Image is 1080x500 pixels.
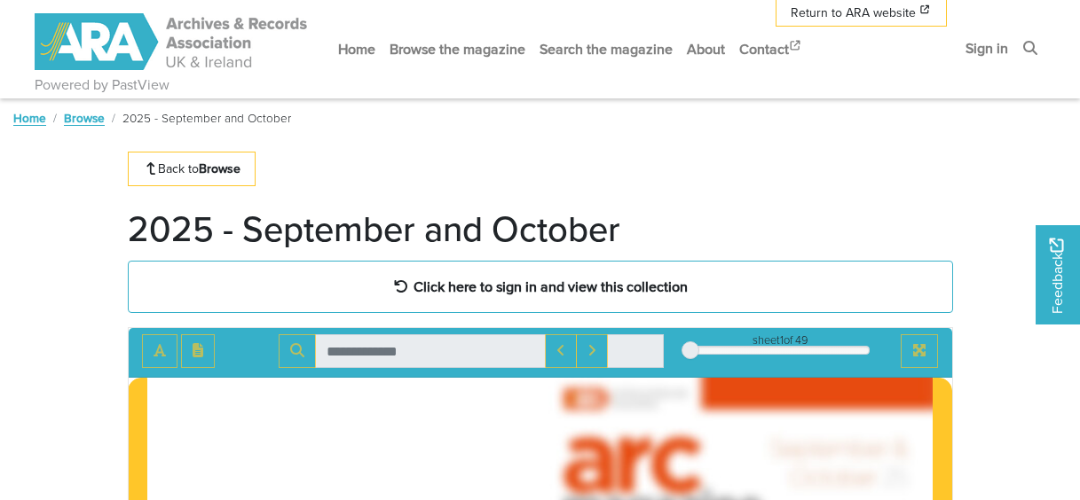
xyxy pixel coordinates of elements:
[382,26,532,73] a: Browse the magazine
[315,334,546,368] input: Search for
[181,334,215,368] button: Open transcription window
[791,4,916,22] span: Return to ARA website
[35,13,310,70] img: ARA - ARC Magazine | Powered by PastView
[680,26,732,73] a: About
[199,160,240,177] strong: Browse
[35,74,169,96] a: Powered by PastView
[901,334,938,368] button: Full screen mode
[690,332,870,348] div: sheet of 49
[142,334,177,368] button: Toggle text selection (Alt+T)
[13,109,46,127] a: Home
[532,26,680,73] a: Search the magazine
[1046,238,1068,313] span: Feedback
[331,26,382,73] a: Home
[64,109,105,127] a: Browse
[279,334,316,368] button: Search
[414,277,688,296] strong: Click here to sign in and view this collection
[545,334,577,368] button: Previous Match
[128,152,256,186] a: Back toBrowse
[35,4,310,81] a: ARA - ARC Magazine | Powered by PastView logo
[732,26,810,73] a: Contact
[122,109,291,127] span: 2025 - September and October
[1036,225,1080,324] a: Would you like to provide feedback?
[780,332,784,348] span: 1
[958,25,1015,72] a: Sign in
[576,334,608,368] button: Next Match
[128,207,620,250] h1: 2025 - September and October
[128,261,953,313] a: Click here to sign in and view this collection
